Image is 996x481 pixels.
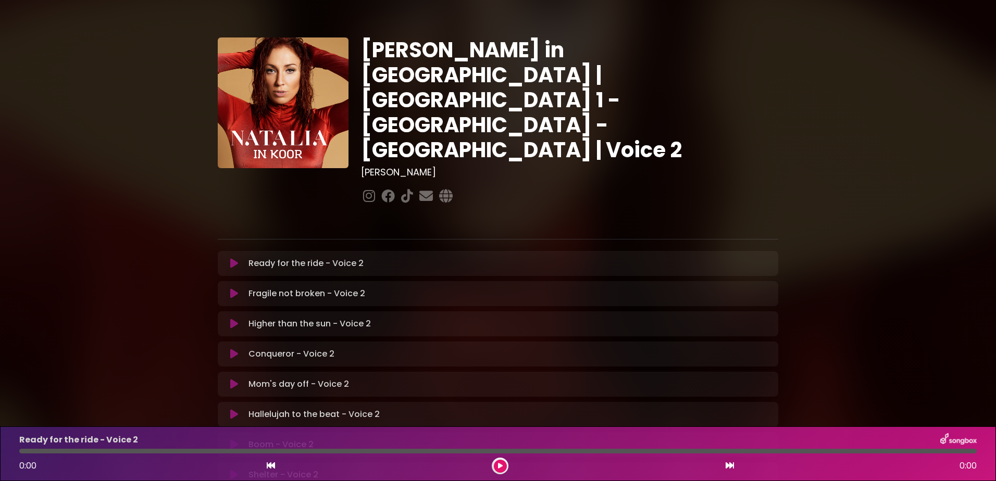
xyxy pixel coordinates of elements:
p: Higher than the sun - Voice 2 [248,318,371,330]
p: Conqueror - Voice 2 [248,348,334,360]
p: Fragile not broken - Voice 2 [248,287,365,300]
img: YTVS25JmS9CLUqXqkEhs [218,37,348,168]
p: Mom's day off - Voice 2 [248,378,349,390]
p: Ready for the ride - Voice 2 [19,434,138,446]
p: Hallelujah to the beat - Voice 2 [248,408,380,421]
p: Ready for the ride - Voice 2 [248,257,364,270]
h1: [PERSON_NAME] in [GEOGRAPHIC_DATA] | [GEOGRAPHIC_DATA] 1 - [GEOGRAPHIC_DATA] - [GEOGRAPHIC_DATA] ... [361,37,778,162]
span: 0:00 [960,460,977,472]
img: songbox-logo-white.png [940,433,977,447]
h3: [PERSON_NAME] [361,167,778,178]
span: 0:00 [19,460,36,472]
